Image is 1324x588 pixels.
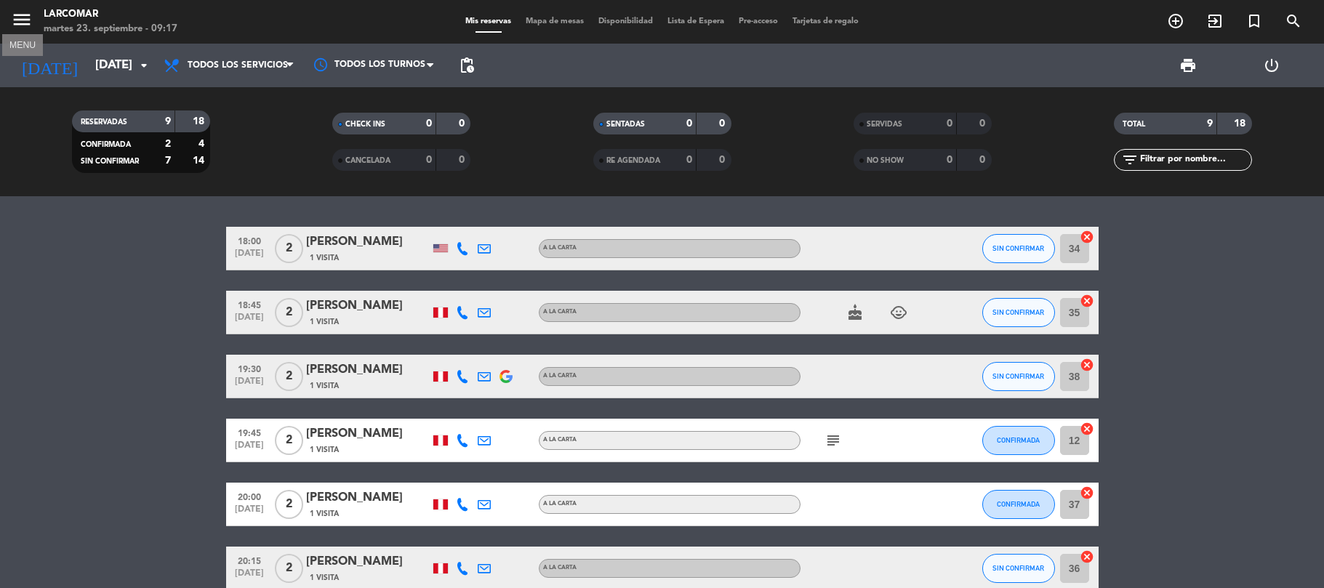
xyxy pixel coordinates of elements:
span: 1 Visita [310,380,339,392]
span: Mis reservas [458,17,518,25]
strong: 0 [459,155,468,165]
span: CHECK INS [345,121,385,128]
span: RESERVADAS [81,118,127,126]
i: cancel [1080,358,1094,372]
span: 2 [275,234,303,263]
strong: 0 [947,118,952,129]
span: Pre-acceso [731,17,785,25]
span: CONFIRMADA [997,436,1040,444]
i: exit_to_app [1206,12,1224,30]
i: [DATE] [11,49,88,81]
span: SERVIDAS [867,121,902,128]
span: A la carta [543,565,577,571]
span: A la carta [543,373,577,379]
span: SIN CONFIRMAR [992,244,1044,252]
i: cake [846,304,864,321]
strong: 0 [979,155,988,165]
i: cancel [1080,549,1094,564]
span: 1 Visita [310,572,339,584]
strong: 4 [198,139,207,149]
span: [DATE] [231,504,268,521]
div: [PERSON_NAME] [306,552,430,571]
span: [DATE] [231,440,268,457]
strong: 9 [1207,118,1213,129]
div: [PERSON_NAME] [306,424,430,443]
i: power_settings_new [1263,57,1280,74]
span: NO SHOW [867,157,904,164]
button: CONFIRMADA [982,426,1055,455]
span: [DATE] [231,313,268,329]
span: 1 Visita [310,252,339,264]
i: menu [11,9,33,31]
span: pending_actions [458,57,476,74]
button: SIN CONFIRMAR [982,554,1055,583]
span: 1 Visita [310,444,339,456]
span: SIN CONFIRMAR [992,372,1044,380]
strong: 0 [979,118,988,129]
span: SIN CONFIRMAR [81,158,139,165]
span: A la carta [543,437,577,443]
strong: 2 [165,139,171,149]
strong: 0 [426,155,432,165]
span: print [1179,57,1197,74]
i: cancel [1080,486,1094,500]
span: SENTADAS [606,121,645,128]
span: 1 Visita [310,316,339,328]
div: martes 23. septiembre - 09:17 [44,22,177,36]
strong: 0 [686,118,692,129]
strong: 0 [426,118,432,129]
i: filter_list [1121,151,1139,169]
i: turned_in_not [1245,12,1263,30]
span: Lista de Espera [660,17,731,25]
span: 2 [275,298,303,327]
span: CANCELADA [345,157,390,164]
strong: 14 [193,156,207,166]
button: CONFIRMADA [982,490,1055,519]
span: Tarjetas de regalo [785,17,866,25]
strong: 18 [1234,118,1248,129]
strong: 0 [459,118,468,129]
i: arrow_drop_down [135,57,153,74]
span: SIN CONFIRMAR [992,564,1044,572]
span: CONFIRMADA [997,500,1040,508]
span: [DATE] [231,249,268,265]
span: 1 Visita [310,508,339,520]
span: 2 [275,554,303,583]
span: Mapa de mesas [518,17,591,25]
strong: 0 [719,155,728,165]
span: 2 [275,490,303,519]
span: SIN CONFIRMAR [992,308,1044,316]
strong: 9 [165,116,171,126]
strong: 18 [193,116,207,126]
span: A la carta [543,245,577,251]
i: cancel [1080,422,1094,436]
span: 19:45 [231,424,268,440]
button: menu [11,9,33,36]
i: add_circle_outline [1167,12,1184,30]
span: 18:00 [231,232,268,249]
span: 2 [275,362,303,391]
button: SIN CONFIRMAR [982,362,1055,391]
span: Disponibilidad [591,17,660,25]
div: MENU [2,38,43,51]
div: [PERSON_NAME] [306,488,430,507]
button: SIN CONFIRMAR [982,234,1055,263]
strong: 0 [719,118,728,129]
div: LOG OUT [1230,44,1313,87]
div: [PERSON_NAME] [306,297,430,315]
span: RE AGENDADA [606,157,660,164]
i: cancel [1080,294,1094,308]
span: Todos los servicios [188,60,288,71]
span: 20:15 [231,552,268,568]
span: 18:45 [231,296,268,313]
i: child_care [890,304,907,321]
strong: 0 [947,155,952,165]
span: [DATE] [231,568,268,585]
div: [PERSON_NAME] [306,361,430,379]
span: A la carta [543,501,577,507]
span: 19:30 [231,360,268,376]
span: 2 [275,426,303,455]
span: CONFIRMADA [81,141,131,148]
strong: 7 [165,156,171,166]
span: 20:00 [231,488,268,504]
